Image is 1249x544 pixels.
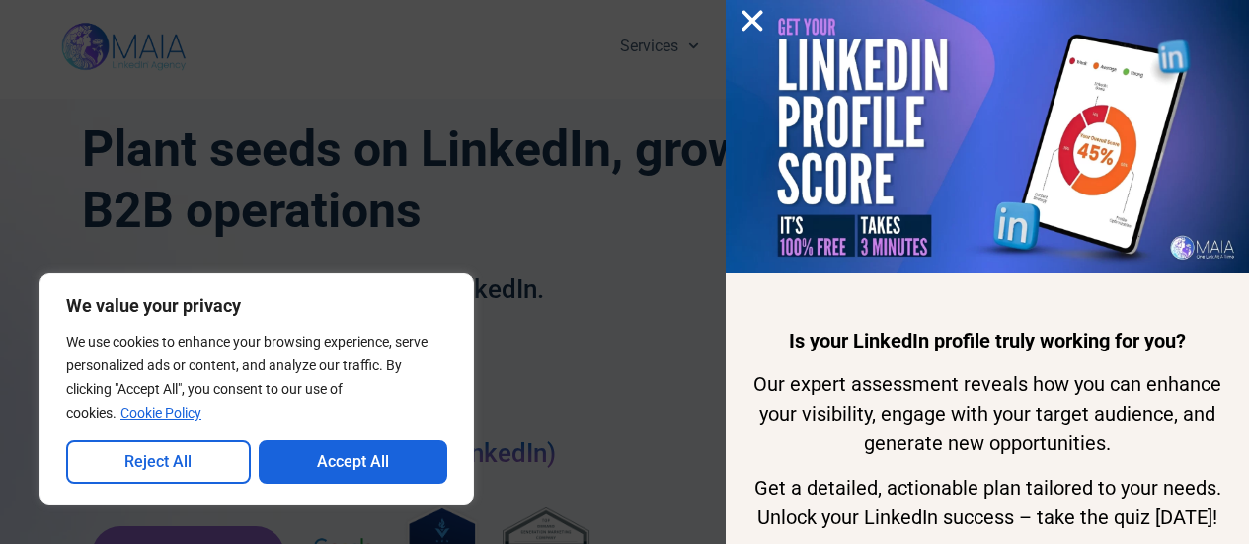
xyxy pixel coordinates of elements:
p: We use cookies to enhance your browsing experience, serve personalized ads or content, and analyz... [66,330,447,425]
p: Our expert assessment reveals how you can enhance your visibility, engage with your target audien... [752,369,1223,458]
div: We value your privacy [39,273,474,505]
b: Is your LinkedIn profile truly working for you? [789,329,1186,352]
button: Reject All [66,440,251,484]
p: We value your privacy [66,294,447,318]
a: Cookie Policy [119,404,202,422]
a: Close [738,6,767,36]
p: Get a detailed, actionable plan tailored to your needs. [752,473,1223,532]
button: Accept All [259,440,448,484]
span: Unlock your LinkedIn success – take the quiz [DATE]! [757,505,1217,529]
